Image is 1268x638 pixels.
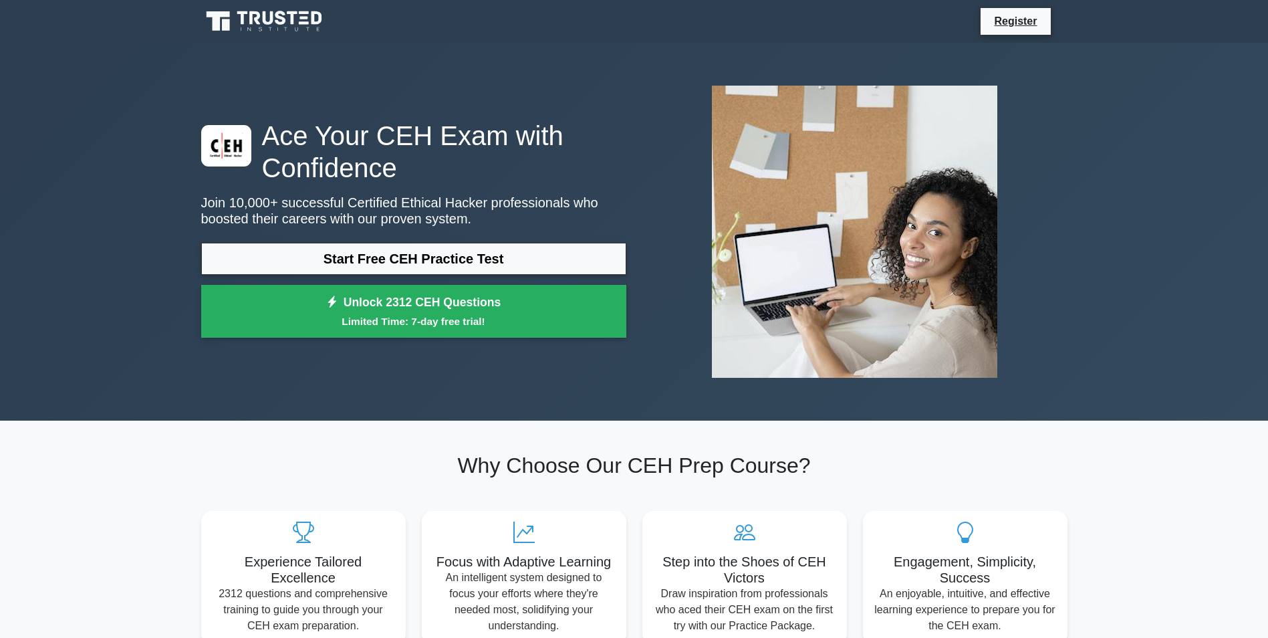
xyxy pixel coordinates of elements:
[201,195,626,227] p: Join 10,000+ successful Certified Ethical Hacker professionals who boosted their careers with our...
[874,554,1057,586] h5: Engagement, Simplicity, Success
[874,586,1057,634] p: An enjoyable, intuitive, and effective learning experience to prepare you for the CEH exam.
[201,453,1067,478] h2: Why Choose Our CEH Prep Course?
[432,570,616,634] p: An intelligent system designed to focus your efforts where they're needed most, solidifying your ...
[212,554,395,586] h5: Experience Tailored Excellence
[218,314,610,329] small: Limited Time: 7-day free trial!
[653,554,836,586] h5: Step into the Shoes of CEH Victors
[432,554,616,570] h5: Focus with Adaptive Learning
[653,586,836,634] p: Draw inspiration from professionals who aced their CEH exam on the first try with our Practice Pa...
[201,120,626,184] h1: Ace Your CEH Exam with Confidence
[212,586,395,634] p: 2312 questions and comprehensive training to guide you through your CEH exam preparation.
[986,13,1045,29] a: Register
[201,243,626,275] a: Start Free CEH Practice Test
[201,285,626,338] a: Unlock 2312 CEH QuestionsLimited Time: 7-day free trial!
